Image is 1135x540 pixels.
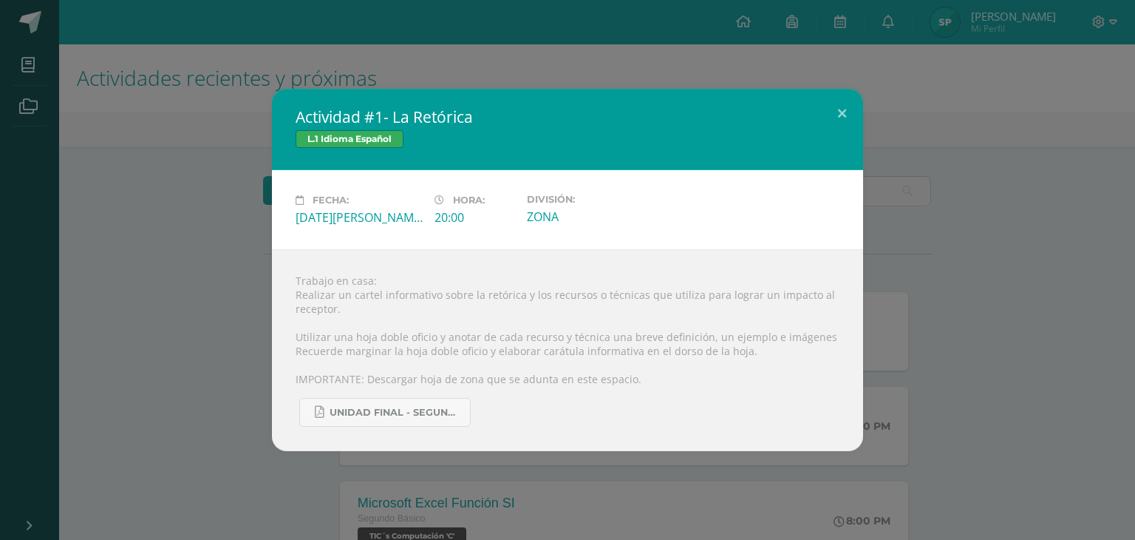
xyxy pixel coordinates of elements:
span: UNIDAD FINAL - SEGUNDO BASICO A-B-C -.pdf [330,407,463,419]
div: [DATE][PERSON_NAME] [296,209,423,226]
label: División: [527,194,654,205]
span: Fecha: [313,195,349,206]
div: ZONA [527,209,654,225]
div: Trabajo en casa: Realizar un cartel informativo sobre la retórica y los recursos o técnicas que u... [272,249,863,451]
a: UNIDAD FINAL - SEGUNDO BASICO A-B-C -.pdf [299,398,471,427]
div: 20:00 [434,209,515,226]
span: L.1 Idioma Español [296,130,403,148]
button: Close (Esc) [821,89,863,139]
h2: Actividad #1- La Retórica [296,107,839,127]
span: Hora: [453,195,485,206]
